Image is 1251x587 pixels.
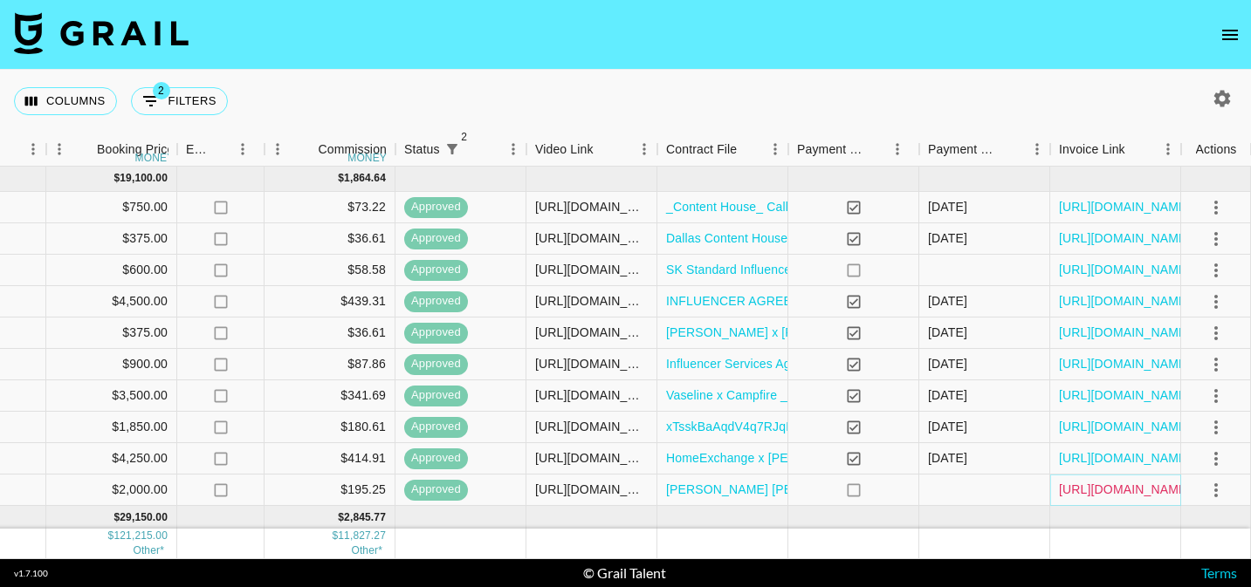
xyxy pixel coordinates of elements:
[884,136,911,162] button: Menu
[1196,133,1237,167] div: Actions
[666,386,1083,404] a: Vaseline x Campfire _ Influencer Contract _ @annakatesundvold (1) (1).pdf
[1059,261,1191,278] a: [URL][DOMAIN_NAME]
[666,292,964,310] a: INFLUENCER AGREEMENT _ [PERSON_NAME].pdf
[120,510,168,525] div: 29,150.00
[20,136,46,162] button: Menu
[666,133,737,167] div: Contract File
[14,568,48,579] div: v 1.7.100
[347,153,387,163] div: money
[919,133,1050,167] div: Payment Sent Date
[265,286,395,317] div: $439.31
[594,137,618,161] button: Sort
[1000,137,1024,161] button: Sort
[46,317,177,349] div: $375.00
[46,349,177,380] div: $900.00
[113,529,168,543] div: 121,215.00
[1050,133,1181,167] div: Invoice Link
[440,137,464,161] div: 2 active filters
[631,136,657,162] button: Menu
[404,133,440,167] div: Status
[865,137,890,161] button: Sort
[500,136,526,162] button: Menu
[1059,133,1125,167] div: Invoice Link
[135,153,175,163] div: money
[928,386,967,404] div: 7/14/2025
[1201,193,1231,222] button: select merge strategy
[1024,136,1050,162] button: Menu
[666,261,1155,278] a: SK Standard Influencer Agreement - ABMC - Food Test - [PERSON_NAME].docx (1).pdf
[1059,418,1191,435] a: [URL][DOMAIN_NAME]
[535,261,648,278] div: https://www.tiktok.com/@madisonsieli/video/7514326681029643566
[46,286,177,317] div: $4,500.00
[737,137,761,161] button: Sort
[535,229,648,247] div: https://www.tiktok.com/@madisonsieli/video/7512473469825682730
[131,87,228,115] button: Show filters
[46,443,177,474] div: $4,250.00
[464,137,489,161] button: Sort
[210,137,235,161] button: Sort
[265,474,395,506] div: $195.25
[535,324,648,341] div: https://www.instagram.com/reel/DK_BgqeM9P7/
[113,510,120,525] div: $
[788,133,919,167] div: Payment Sent
[928,418,967,435] div: 8/12/2025
[1201,287,1231,317] button: select merge strategy
[46,223,177,255] div: $375.00
[265,192,395,223] div: $73.22
[1059,292,1191,310] a: [URL][DOMAIN_NAME]
[666,481,1114,498] a: [PERSON_NAME] [PERSON_NAME] Amazon Prime YA Agreement .docx (1).pdf
[404,293,468,310] span: approved
[666,229,924,247] a: Dallas Content House x [PERSON_NAME].pdf
[666,198,951,215] a: _Content House_ Call Sheet copy (1) (1) (1) (2).pdf
[265,223,395,255] div: $36.61
[265,380,395,412] div: $341.69
[344,510,386,525] div: 2,845.77
[97,133,174,167] div: Booking Price
[1213,17,1248,52] button: open drawer
[404,387,468,404] span: approved
[404,356,468,372] span: approved
[72,137,97,161] button: Sort
[265,136,291,162] button: Menu
[404,262,468,278] span: approved
[1201,224,1231,254] button: select merge strategy
[177,133,265,167] div: Expenses: Remove Commission?
[338,510,344,525] div: $
[108,529,114,543] div: $
[928,449,967,467] div: 6/26/2025
[762,136,788,162] button: Menu
[265,412,395,443] div: $180.61
[351,544,382,556] span: CA$ 2,611.47
[666,324,1117,341] a: [PERSON_NAME] x [PERSON_NAME] Energy IG TT Jun [DATE].docx (1) (1).pdf
[14,87,117,115] button: Select columns
[928,324,967,341] div: 7/10/2025
[1059,229,1191,247] a: [URL][DOMAIN_NAME]
[46,255,177,286] div: $600.00
[535,418,648,435] div: https://www.instagram.com/p/DLC3faCs4r9/
[404,450,468,467] span: approved
[666,355,1086,372] a: Influencer Services Agreement - [PERSON_NAME] - 5_13_25, 3_54 PM.pdf
[1201,350,1231,379] button: select merge strategy
[395,133,526,167] div: Status
[46,474,177,506] div: $2,000.00
[535,449,648,467] div: https://www.instagram.com/reel/DKw8qQoCzbv/
[1155,136,1181,162] button: Menu
[1181,133,1251,167] div: Actions
[928,229,967,247] div: 7/21/2025
[1201,564,1237,581] a: Terms
[1201,381,1231,411] button: select merge strategy
[265,255,395,286] div: $58.58
[456,128,473,146] span: 2
[1059,198,1191,215] a: [URL][DOMAIN_NAME]
[1201,413,1231,442] button: select merge strategy
[404,481,468,498] span: approved
[535,198,648,215] div: https://www.tiktok.com/@madisonsieli/video/7517356223663066382
[338,529,386,543] div: 11,827.27
[120,171,168,186] div: 19,100.00
[535,481,648,498] div: https://www.instagram.com/reel/DLc-UhHs8YR/
[46,412,177,443] div: $1,850.00
[1059,386,1191,404] a: [URL][DOMAIN_NAME]
[1059,449,1191,467] a: [URL][DOMAIN_NAME]
[535,292,648,310] div: https://www.instagram.com/reel/DK-nq6GJ7GW/
[797,133,865,167] div: Payment Sent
